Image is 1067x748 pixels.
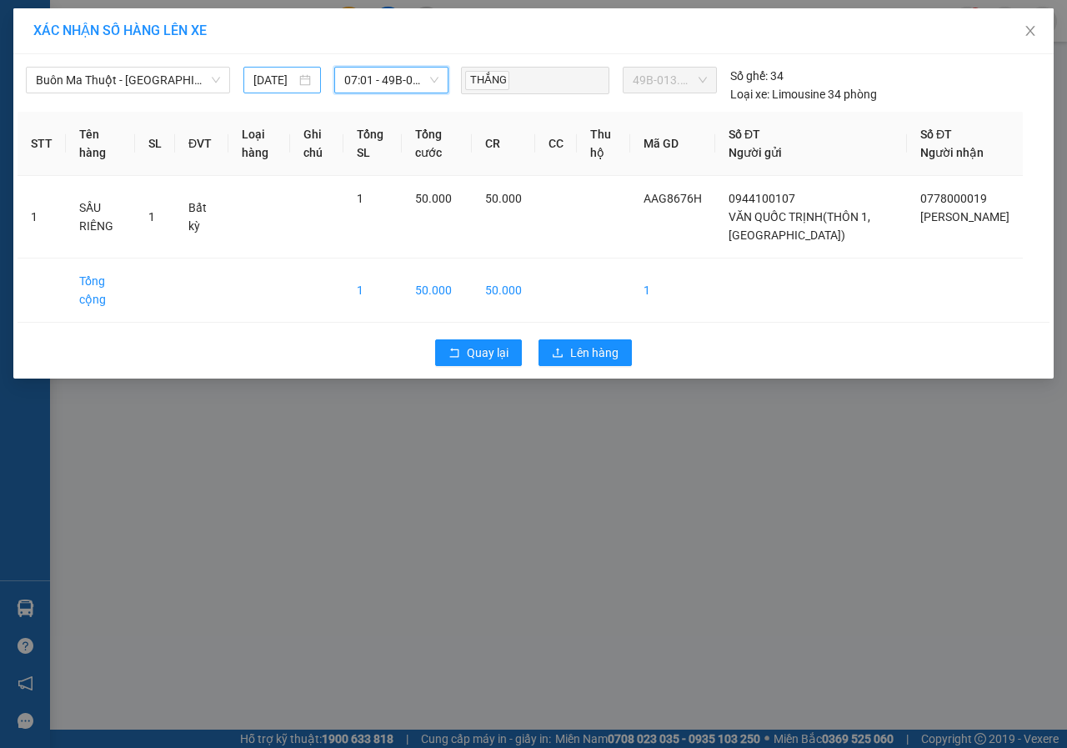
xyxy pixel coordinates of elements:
[920,210,1009,223] span: [PERSON_NAME]
[135,112,175,176] th: SL
[920,146,984,159] span: Người nhận
[467,344,508,362] span: Quay lại
[535,112,577,176] th: CC
[343,259,402,323] td: 1
[730,67,784,85] div: 34
[201,14,370,54] div: VP [GEOGRAPHIC_DATA]
[1007,8,1054,55] button: Close
[539,339,632,366] button: uploadLên hàng
[33,23,207,38] span: XÁC NHẬN SỐ HÀNG LÊN XE
[402,259,472,323] td: 50.000
[485,192,522,205] span: 50.000
[570,344,619,362] span: Lên hàng
[201,16,241,33] span: Nhận:
[14,16,40,33] span: Gửi:
[448,347,460,360] span: rollback
[66,112,135,176] th: Tên hàng
[435,339,522,366] button: rollbackQuay lại
[14,94,189,118] div: 0944100107
[644,192,702,205] span: AAG8676H
[633,68,707,93] span: 49B-013.18
[344,68,438,93] span: 07:01 - 49B-013.18
[920,128,952,141] span: Số ĐT
[1024,24,1037,38] span: close
[730,85,769,103] span: Loại xe:
[730,67,768,85] span: Số ghế:
[14,34,189,94] div: VĂN QUỐC TRỊNH(THÔN 1,[GEOGRAPHIC_DATA])
[630,259,715,323] td: 1
[253,71,296,89] input: 12/08/2025
[201,74,370,98] div: 0778000019
[402,112,472,176] th: Tổng cước
[577,112,630,176] th: Thu hộ
[66,259,135,323] td: Tổng cộng
[630,112,715,176] th: Mã GD
[472,259,535,323] td: 50.000
[465,71,509,90] span: THẮNG
[343,112,402,176] th: Tổng SL
[729,192,795,205] span: 0944100107
[415,192,452,205] span: 50.000
[357,192,363,205] span: 1
[38,118,91,147] span: BMT
[175,176,228,259] td: Bất kỳ
[66,176,135,259] td: SẦU RIÊNG
[201,54,370,74] div: [PERSON_NAME]
[920,192,987,205] span: 0778000019
[18,112,66,176] th: STT
[175,112,228,176] th: ĐVT
[472,112,535,176] th: CR
[552,347,564,360] span: upload
[148,210,155,223] span: 1
[729,146,782,159] span: Người gửi
[729,210,870,242] span: VĂN QUỐC TRỊNH(THÔN 1,[GEOGRAPHIC_DATA])
[36,68,220,93] span: Buôn Ma Thuột - Đà Lạt
[290,112,343,176] th: Ghi chú
[228,112,291,176] th: Loại hàng
[14,14,189,34] div: BX Phía Bắc BMT
[730,85,877,103] div: Limousine 34 phòng
[18,176,66,259] td: 1
[729,128,760,141] span: Số ĐT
